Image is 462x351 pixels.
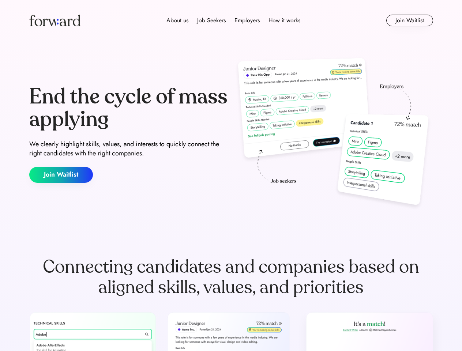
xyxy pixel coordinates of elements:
div: End the cycle of mass applying [29,86,228,131]
div: Employers [234,16,260,25]
img: Forward logo [29,15,80,26]
div: About us [166,16,188,25]
button: Join Waitlist [29,167,93,183]
div: Connecting candidates and companies based on aligned skills, values, and priorities [29,257,433,298]
div: How it works [268,16,300,25]
img: hero-image.png [234,56,433,213]
div: We clearly highlight skills, values, and interests to quickly connect the right candidates with t... [29,140,228,158]
div: Job Seekers [197,16,226,25]
button: Join Waitlist [386,15,433,26]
